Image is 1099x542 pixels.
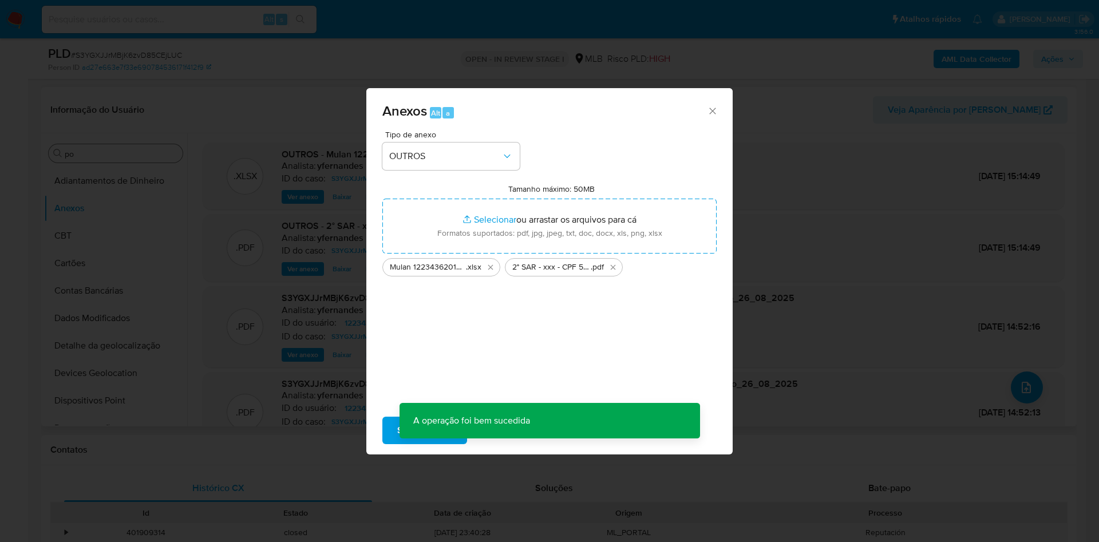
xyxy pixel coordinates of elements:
[400,403,544,438] p: A operação foi bem sucedida
[707,105,717,116] button: Fechar
[385,130,523,139] span: Tipo de anexo
[382,143,520,170] button: OUTROS
[508,184,595,194] label: Tamanho máximo: 50MB
[390,262,466,273] span: Mulan 1223436201_2025_08_26_07_32_51
[431,108,440,118] span: Alt
[466,262,481,273] span: .xlsx
[389,151,501,162] span: OUTROS
[382,417,467,444] button: Subir arquivo
[606,260,620,274] button: Excluir 2° SAR - xxx - CPF 52623011850 - GUSTAVO ARAUJO PEREIRA.pdf
[487,418,524,443] span: Cancelar
[512,262,591,273] span: 2° SAR - xxx - CPF 52623011850 - [PERSON_NAME]
[382,101,427,121] span: Anexos
[397,418,452,443] span: Subir arquivo
[591,262,604,273] span: .pdf
[382,254,717,276] ul: Arquivos selecionados
[446,108,450,118] span: a
[484,260,497,274] button: Excluir Mulan 1223436201_2025_08_26_07_32_51.xlsx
